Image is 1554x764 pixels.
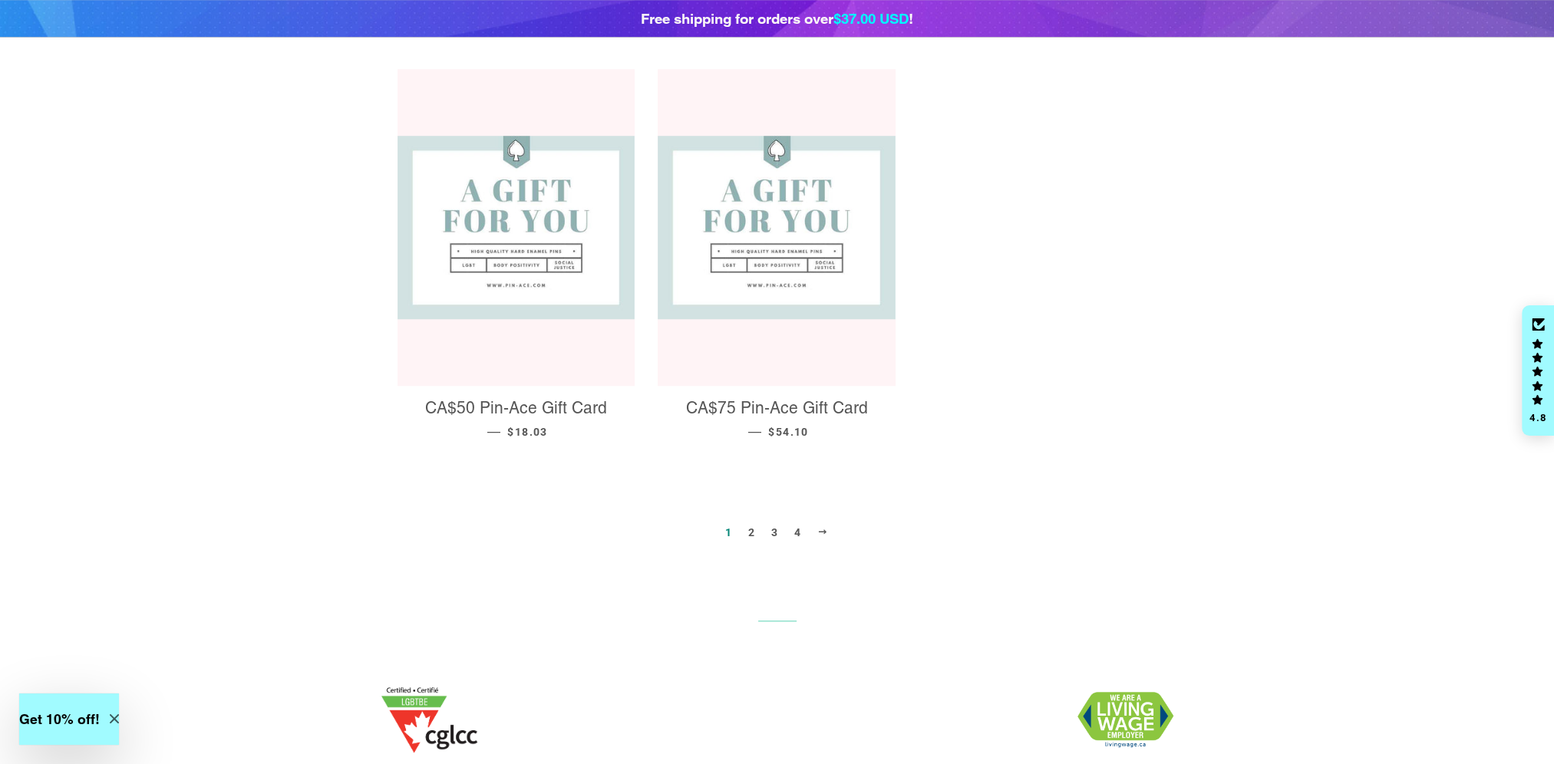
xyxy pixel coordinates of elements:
a: 4 [788,521,807,544]
a: Pin-Ace Gift Card - Pin-Ace [398,69,635,386]
span: CA$50 Pin-Ace Gift Card [425,398,607,417]
span: 1 [719,521,738,544]
div: Free shipping for orders over ! [641,8,913,29]
span: — [748,423,761,439]
span: $18.03 [507,426,547,438]
a: CA$50 Pin-Ace Gift Card — $18.03 [398,386,635,451]
img: 1705457225.png [381,687,477,752]
span: $37.00 USD [833,10,909,27]
a: CA$75 Pin-Ace Gift Card — $54.10 [658,386,896,451]
img: Pin-Ace Gift Card - Pin-Ace [658,136,896,319]
span: $54.10 [768,426,808,438]
a: 2 [742,521,761,544]
img: Pin-Ace Gift Card - Pin-Ace [398,136,635,319]
span: — [487,423,500,439]
img: 1706832627.png [1077,692,1173,748]
div: 4.8 [1529,413,1547,423]
div: Click to open Judge.me floating reviews tab [1522,305,1554,436]
span: CA$75 Pin-Ace Gift Card [686,398,868,417]
a: 3 [765,521,784,544]
a: Pin-Ace Gift Card - Pin-Ace [658,69,896,386]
